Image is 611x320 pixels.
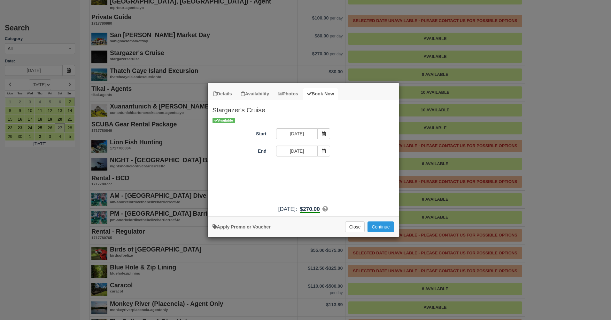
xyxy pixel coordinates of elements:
a: Details [209,88,236,100]
span: $270.00 [300,206,320,212]
span: [DATE] [278,206,296,212]
div: : [208,205,399,213]
a: Apply Voucher [213,224,271,229]
h2: Stargazer's Cruise [208,100,399,117]
div: Item Modal [208,100,399,213]
label: Start [208,128,271,137]
a: Photos [274,88,302,100]
a: Availability [237,88,273,100]
button: Close [345,221,365,232]
button: Add to Booking [367,221,394,232]
span: Available [213,118,235,123]
label: End [208,146,271,155]
a: Book Now [303,88,338,100]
